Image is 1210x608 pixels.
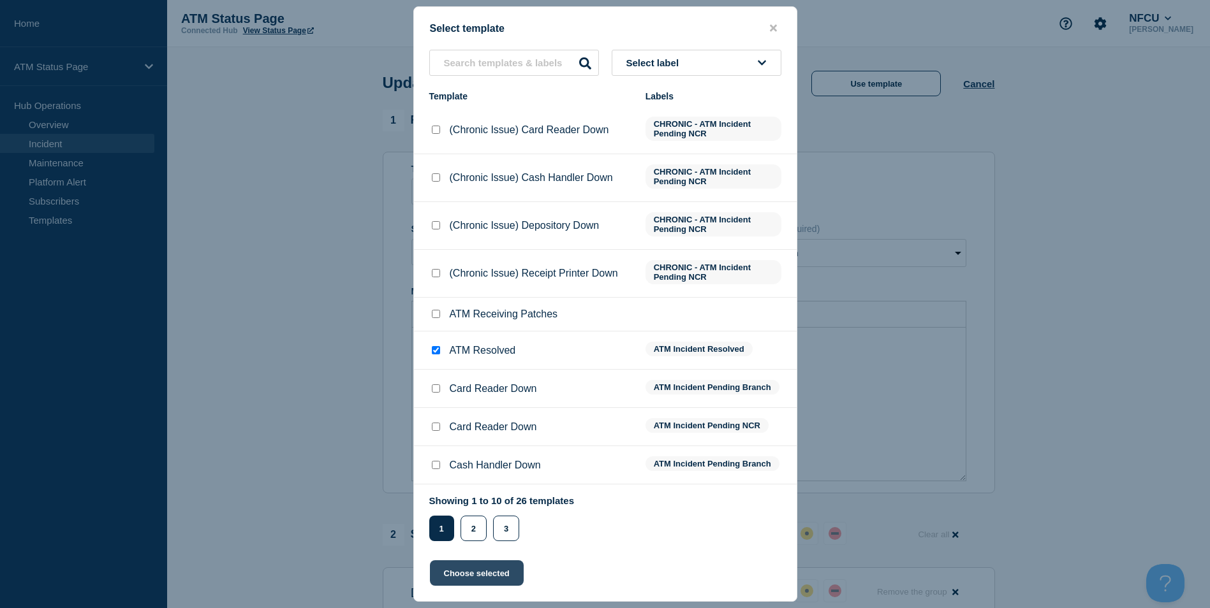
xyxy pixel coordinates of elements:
[432,269,440,277] input: (Chronic Issue) Receipt Printer Down checkbox
[646,91,781,101] div: Labels
[450,421,537,433] p: Card Reader Down
[450,383,537,394] p: Card Reader Down
[432,173,440,182] input: (Chronic Issue) Cash Handler Down checkbox
[646,342,753,356] span: ATM Incident Resolved
[646,117,781,141] span: CHRONIC - ATM Incident Pending NCR
[429,50,599,76] input: Search templates & labels
[450,124,609,136] p: (Chronic Issue) Card Reader Down
[626,57,684,68] span: Select label
[450,460,541,471] p: Cash Handler Down
[429,91,633,101] div: Template
[493,516,519,541] button: 3
[646,380,779,394] span: ATM Incident Pending Branch
[461,516,487,541] button: 2
[612,50,781,76] button: Select label
[646,212,781,236] span: CHRONIC - ATM Incident Pending NCR
[450,308,558,320] p: ATM Receiving Patches
[450,268,618,279] p: (Chronic Issue) Receipt Printer Down
[450,172,613,184] p: (Chronic Issue) Cash Handler Down
[432,423,440,431] input: Card Reader Down checkbox
[766,22,781,34] button: close button
[430,560,524,586] button: Choose selected
[429,516,454,541] button: 1
[646,260,781,284] span: CHRONIC - ATM Incident Pending NCR
[646,456,779,471] span: ATM Incident Pending Branch
[450,345,516,356] p: ATM Resolved
[646,164,781,189] span: CHRONIC - ATM Incident Pending NCR
[432,310,440,318] input: ATM Receiving Patches checkbox
[432,221,440,229] input: (Chronic Issue) Depository Down checkbox
[432,346,440,354] input: ATM Resolved checkbox
[432,126,440,134] input: (Chronic Issue) Card Reader Down checkbox
[450,220,600,231] p: (Chronic Issue) Depository Down
[432,384,440,393] input: Card Reader Down checkbox
[432,461,440,469] input: Cash Handler Down checkbox
[646,418,769,433] span: ATM Incident Pending NCR
[414,22,797,34] div: Select template
[429,495,575,506] p: Showing 1 to 10 of 26 templates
